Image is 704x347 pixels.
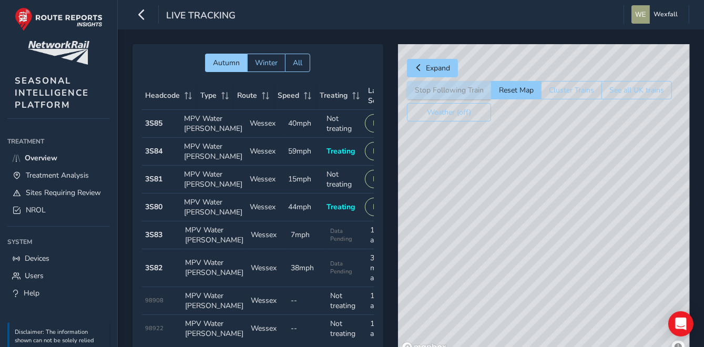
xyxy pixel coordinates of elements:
span: Wexfall [654,5,678,24]
td: 38mph [287,249,327,287]
td: 13 hours ago [366,287,406,315]
span: 98922 [146,324,164,332]
td: -- [287,315,327,343]
span: Users [25,271,44,281]
button: Weather (off) [407,103,491,121]
button: Live [365,142,394,160]
button: Wexfall [631,5,681,24]
a: Sites Requiring Review [7,184,110,201]
span: Winter [255,58,278,68]
td: 44mph [284,193,323,221]
td: Wessex [246,110,284,138]
span: Devices [25,253,49,263]
button: Winter [247,54,285,72]
td: MPV Water [PERSON_NAME] [180,166,246,193]
td: Wessex [247,249,287,287]
td: MPV Water [PERSON_NAME] [181,249,247,287]
div: System [7,234,110,250]
button: Reset Map [491,81,541,99]
td: Wessex [246,193,284,221]
img: rr logo [15,7,103,31]
td: Not treating [323,110,361,138]
td: Not treating [327,287,366,315]
td: Not treating [327,315,366,343]
button: Autumn [205,54,247,72]
td: MPV Water [PERSON_NAME] [181,221,247,249]
td: 7mph [287,221,327,249]
td: 35 minutes ago [366,249,406,287]
strong: 3S84 [146,146,163,156]
img: diamond-layout [631,5,650,24]
span: Type [201,90,217,100]
td: 10 hours ago [366,315,406,343]
a: Overview [7,149,110,167]
td: Wessex [247,315,287,343]
img: customer logo [28,41,89,65]
span: Help [24,288,39,298]
span: 98908 [146,297,164,304]
button: Live [365,198,394,216]
td: Not treating [323,166,361,193]
td: MPV Water [PERSON_NAME] [180,138,246,166]
button: See all UK trains [601,81,672,99]
span: All [293,58,302,68]
button: All [285,54,310,72]
a: Treatment Analysis [7,167,110,184]
a: Users [7,267,110,284]
span: Route [238,90,258,100]
td: 40mph [284,110,323,138]
span: Treating [320,90,348,100]
a: Devices [7,250,110,267]
strong: 3S83 [146,230,163,240]
span: SEASONAL INTELLIGENCE PLATFORM [15,75,89,111]
span: Data Pending [330,260,363,275]
button: Live [365,114,394,132]
td: Wessex [247,287,287,315]
td: 15mph [284,166,323,193]
strong: 3S81 [146,174,163,184]
td: MPV Water [PERSON_NAME] [180,110,246,138]
span: Expand [426,63,450,73]
a: NROL [7,201,110,219]
div: Open Intercom Messenger [668,311,693,336]
td: MPV Water [PERSON_NAME] [181,315,247,343]
span: Treating [327,202,355,212]
span: Overview [25,153,57,163]
a: Help [7,284,110,302]
strong: 3S82 [146,263,163,273]
button: Cluster Trains [541,81,601,99]
span: Treatment Analysis [26,170,89,180]
span: Sites Requiring Review [26,188,101,198]
div: Treatment [7,134,110,149]
span: Last Seen [369,86,388,106]
td: MPV Water [PERSON_NAME] [181,287,247,315]
span: Autumn [213,58,240,68]
td: Wessex [247,221,287,249]
span: Speed [278,90,300,100]
span: Live Tracking [166,9,236,24]
td: MPV Water [PERSON_NAME] [180,193,246,221]
span: Treating [327,146,355,156]
td: 1 minute ago [366,221,406,249]
strong: 3S80 [146,202,163,212]
strong: 3S85 [146,118,163,128]
button: Expand [407,59,458,77]
td: Wessex [246,138,284,166]
span: Data Pending [330,227,363,243]
td: -- [287,287,327,315]
span: NROL [26,205,46,215]
td: Wessex [246,166,284,193]
span: Headcode [146,90,180,100]
td: 59mph [284,138,323,166]
button: Live [365,170,394,188]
